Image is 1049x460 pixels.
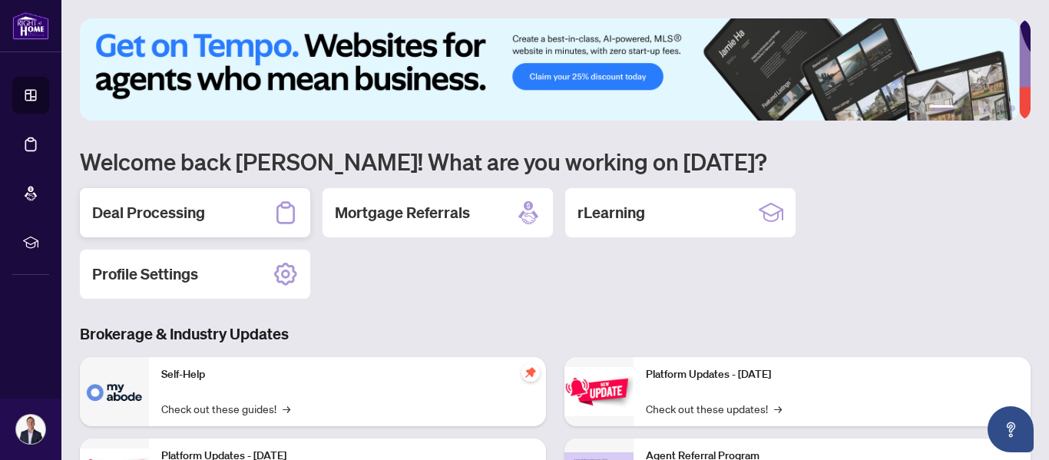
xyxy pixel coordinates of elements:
[564,367,634,415] img: Platform Updates - June 23, 2025
[984,105,991,111] button: 4
[92,263,198,285] h2: Profile Settings
[16,415,45,444] img: Profile Icon
[283,400,290,417] span: →
[12,12,49,40] img: logo
[80,147,1031,176] h1: Welcome back [PERSON_NAME]! What are you working on [DATE]?
[988,406,1034,452] button: Open asap
[774,400,782,417] span: →
[646,400,782,417] a: Check out these updates!→
[997,105,1003,111] button: 5
[960,105,966,111] button: 2
[161,366,534,383] p: Self-Help
[161,400,290,417] a: Check out these guides!→
[577,202,645,223] h2: rLearning
[335,202,470,223] h2: Mortgage Referrals
[972,105,978,111] button: 3
[1009,105,1015,111] button: 6
[929,105,954,111] button: 1
[92,202,205,223] h2: Deal Processing
[80,357,149,426] img: Self-Help
[80,323,1031,345] h3: Brokerage & Industry Updates
[646,366,1018,383] p: Platform Updates - [DATE]
[521,363,540,382] span: pushpin
[80,18,1019,121] img: Slide 0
